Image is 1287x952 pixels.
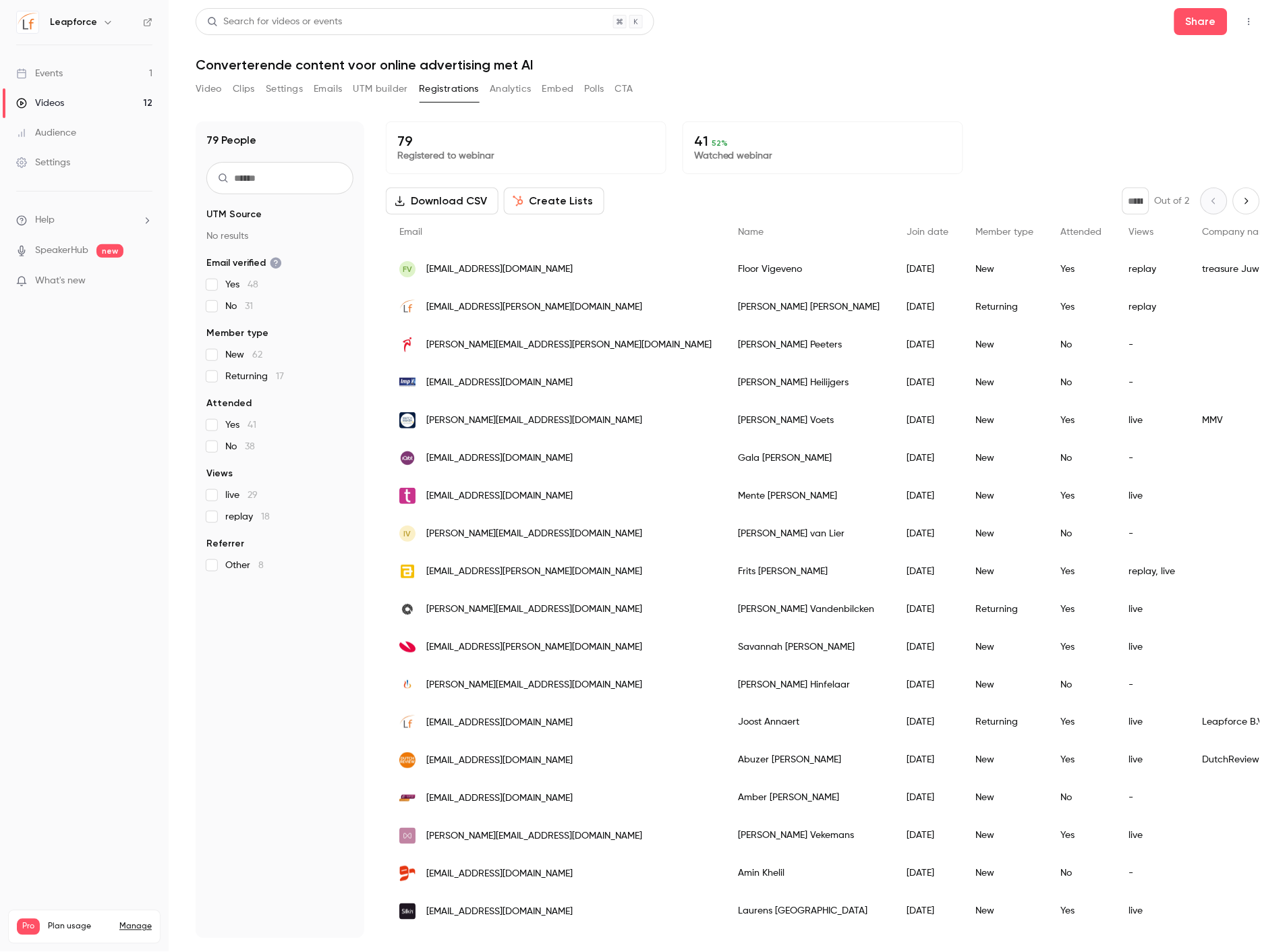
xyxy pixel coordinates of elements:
[1238,11,1260,32] button: Top Bar Actions
[907,227,949,237] span: Join date
[403,263,412,275] span: FV
[426,754,573,768] span: [EMAIL_ADDRESS][DOMAIN_NAME]
[963,439,1048,477] div: New
[1116,817,1189,855] div: live
[894,704,963,741] div: [DATE]
[207,15,342,29] div: Search for videos or events
[399,639,416,655] img: visma.com
[1048,401,1116,439] div: Yes
[725,553,894,590] div: Frits [PERSON_NAME]
[1048,628,1116,666] div: Yes
[206,132,256,148] h1: 79 People
[399,337,416,353] img: lekkerland.nl
[245,302,253,311] span: 31
[225,278,258,291] span: Yes
[426,300,642,314] span: [EMAIL_ADDRESS][PERSON_NAME][DOMAIN_NAME]
[248,420,256,430] span: 41
[17,11,38,33] img: Leapforce
[894,553,963,590] div: [DATE]
[16,96,64,110] div: Videos
[426,414,642,428] span: [PERSON_NAME][EMAIL_ADDRESS][DOMAIN_NAME]
[1116,364,1189,401] div: -
[504,188,604,215] button: Create Lists
[225,440,255,453] span: No
[725,439,894,477] div: Gala [PERSON_NAME]
[16,213,152,227] li: help-dropdown-opener
[1048,590,1116,628] div: Yes
[1116,439,1189,477] div: -
[894,817,963,855] div: [DATE]
[426,678,642,692] span: [PERSON_NAME][EMAIL_ADDRESS][DOMAIN_NAME]
[894,741,963,779] div: [DATE]
[35,274,86,288] span: What's new
[725,364,894,401] div: [PERSON_NAME] Heilijgers
[276,372,284,381] span: 17
[119,922,152,932] a: Manage
[1116,590,1189,628] div: live
[725,855,894,893] div: Amin Khelil
[894,590,963,628] div: [DATE]
[399,299,416,315] img: leapforce.nl
[225,300,253,313] span: No
[725,326,894,364] div: [PERSON_NAME] Peeters
[399,227,422,237] span: Email
[399,790,416,806] img: e-wise.nl
[50,16,97,29] h6: Leapforce
[397,133,655,149] p: 79
[963,855,1048,893] div: New
[1048,855,1116,893] div: No
[976,227,1034,237] span: Member type
[725,817,894,855] div: [PERSON_NAME] Vekemans
[1048,515,1116,553] div: No
[963,477,1048,515] div: New
[963,401,1048,439] div: New
[353,78,408,100] button: UTM builder
[894,288,963,326] div: [DATE]
[35,244,88,258] a: SpeakerHub
[206,537,244,551] span: Referrer
[426,829,642,843] span: [PERSON_NAME][EMAIL_ADDRESS][DOMAIN_NAME]
[266,78,303,100] button: Settings
[894,439,963,477] div: [DATE]
[206,397,252,410] span: Attended
[894,515,963,553] div: [DATE]
[426,905,573,919] span: [EMAIL_ADDRESS][DOMAIN_NAME]
[419,78,479,100] button: Registrations
[963,817,1048,855] div: New
[206,208,353,572] section: facet-groups
[894,364,963,401] div: [DATE]
[426,338,712,352] span: [PERSON_NAME][EMAIL_ADDRESS][PERSON_NAME][DOMAIN_NAME]
[725,779,894,817] div: Amber [PERSON_NAME]
[16,156,70,169] div: Settings
[399,412,416,428] img: match-maker.ventures
[1116,855,1189,893] div: -
[1116,666,1189,704] div: -
[426,867,573,881] span: [EMAIL_ADDRESS][DOMAIN_NAME]
[585,78,604,100] button: Polls
[1048,553,1116,590] div: Yes
[48,922,111,932] span: Plan usage
[399,828,416,844] img: stayfutureproof.com
[1048,779,1116,817] div: No
[894,893,963,930] div: [DATE]
[126,937,133,945] span: 12
[963,553,1048,590] div: New
[1116,477,1189,515] div: live
[16,67,63,80] div: Events
[399,450,416,466] img: iqibt.nl
[1048,817,1116,855] div: Yes
[963,250,1048,288] div: New
[1116,893,1189,930] div: live
[397,149,655,163] p: Registered to webinar
[399,715,416,731] img: leapforce.nl
[225,510,270,524] span: replay
[894,477,963,515] div: [DATE]
[1116,401,1189,439] div: live
[725,477,894,515] div: Mente [PERSON_NAME]
[725,628,894,666] div: Savannah [PERSON_NAME]
[963,590,1048,628] div: Returning
[963,628,1048,666] div: New
[314,78,342,100] button: Emails
[426,527,642,541] span: [PERSON_NAME][EMAIL_ADDRESS][DOMAIN_NAME]
[1061,227,1102,237] span: Attended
